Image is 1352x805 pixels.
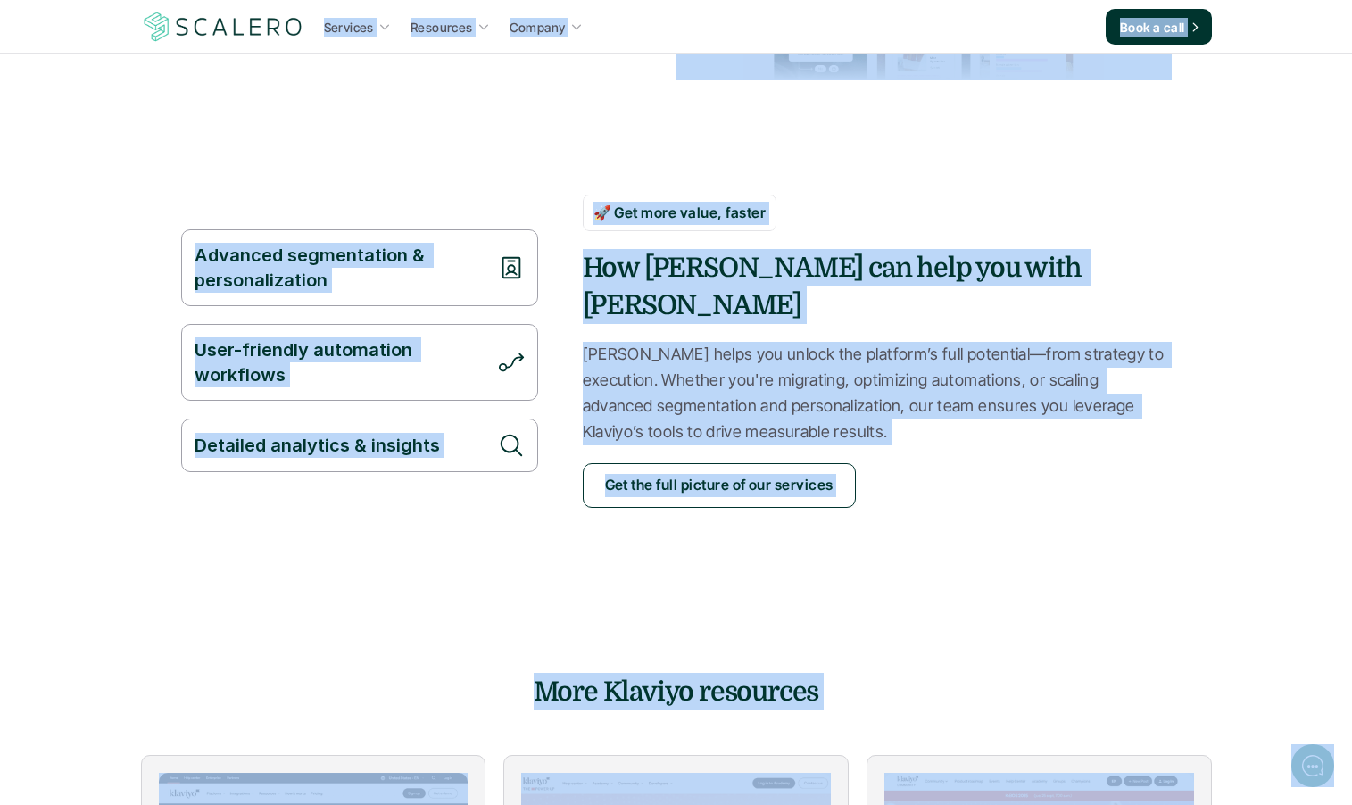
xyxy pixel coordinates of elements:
span: We run on Gist [149,624,226,635]
h1: Hi! Welcome to [GEOGRAPHIC_DATA]. [27,87,330,115]
a: Get the full picture of our services [583,463,856,508]
p: Book a call [1120,18,1185,37]
p: Resources [411,18,473,37]
img: Scalero company logotype [141,10,305,44]
h4: How [PERSON_NAME] can help you with [PERSON_NAME] [583,249,1172,324]
p: Advanced segmentation & personalization [195,243,489,293]
a: Book a call [1106,9,1212,45]
a: Scalero company logotype [141,11,305,43]
p: Get the full picture of our services [605,474,834,497]
p: [PERSON_NAME] helps you unlock the platform’s full potential—from strategy to execution. Whether ... [583,342,1172,444]
p: Company [510,18,566,37]
span: New conversation [115,247,214,261]
iframe: gist-messenger-bubble-iframe [1291,744,1334,787]
p: User-friendly automation workflows [195,337,489,387]
button: New conversation [28,237,329,272]
h2: Let us know if we can help with lifecycle marketing. [27,119,330,204]
h4: More Klaviyo resources [409,673,944,710]
p: Services [324,18,374,37]
p: Detailed analytics & insights [195,433,489,458]
p: 🚀 Get more value, faster [593,202,767,225]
